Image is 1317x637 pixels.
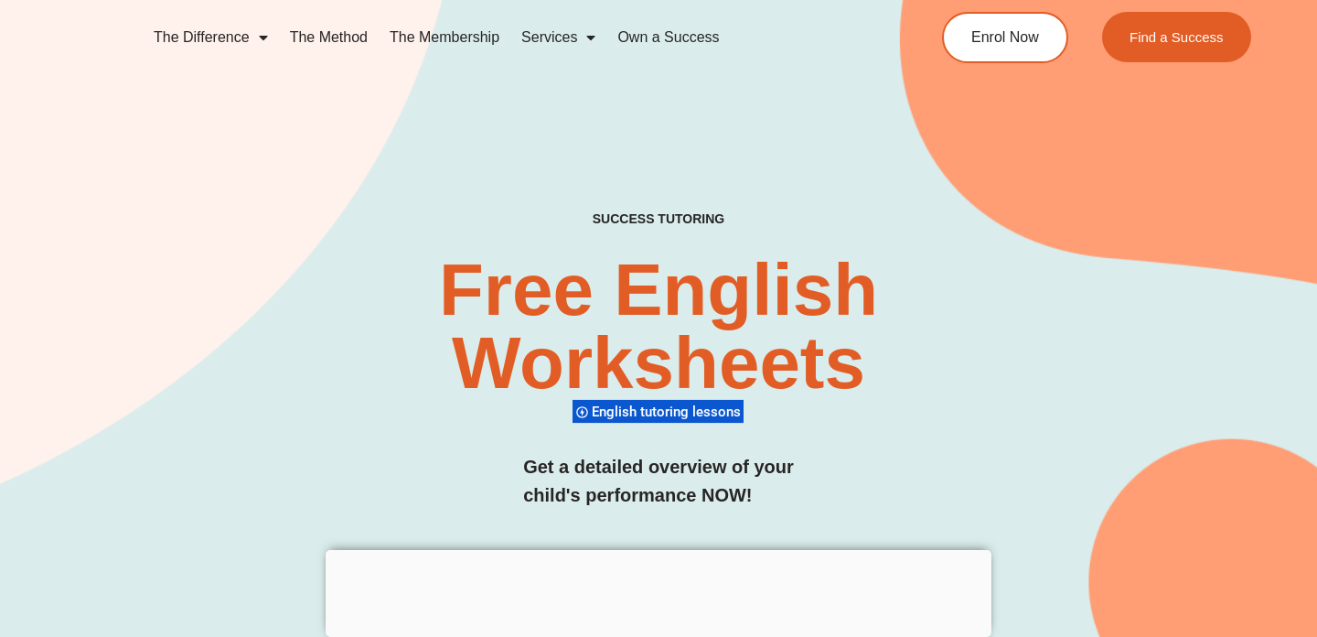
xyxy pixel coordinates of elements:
[573,399,744,424] div: English tutoring lessons
[1102,12,1251,62] a: Find a Success
[267,254,1049,400] h2: Free English Worksheets​
[1130,30,1224,44] span: Find a Success
[143,16,279,59] a: The Difference
[606,16,730,59] a: Own a Success
[379,16,510,59] a: The Membership
[326,550,991,632] iframe: Advertisement
[942,12,1068,63] a: Enrol Now
[523,453,794,510] h3: Get a detailed overview of your child's performance NOW!
[143,16,874,59] nav: Menu
[971,30,1039,45] span: Enrol Now
[483,211,834,227] h4: SUCCESS TUTORING​
[592,404,746,420] span: English tutoring lessons
[510,16,606,59] a: Services
[279,16,379,59] a: The Method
